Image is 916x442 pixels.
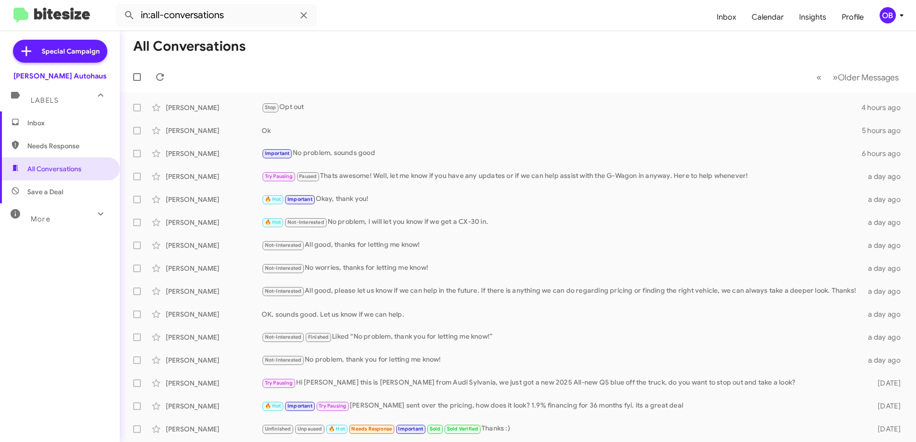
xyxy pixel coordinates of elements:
div: No problem, I will let you know if we get a CX-30 in. [262,217,862,228]
span: Paused [299,173,317,179]
div: [PERSON_NAME] [166,332,262,342]
div: [PERSON_NAME] [166,264,262,273]
div: Okay, thank you! [262,194,862,205]
div: [PERSON_NAME] Autohaus [13,71,107,81]
div: a day ago [862,241,908,250]
button: Previous [811,67,827,87]
span: Not-Interested [265,242,302,248]
div: a day ago [862,355,908,365]
span: Labels [31,96,58,105]
span: Sold Verified [447,426,479,432]
div: [DATE] [862,401,908,411]
span: Important [398,426,423,432]
div: All good, please let us know if we can help in the future. If there is anything we can do regardi... [262,286,862,297]
span: 🔥 Hot [265,196,281,202]
div: [PERSON_NAME] [166,195,262,204]
span: Not-Interested [265,357,302,363]
div: Ok [262,126,862,135]
div: 5 hours ago [862,126,908,135]
span: Not-Interested [265,334,302,340]
span: Important [287,196,312,202]
span: Not-Interested [265,288,302,294]
div: OB [880,7,896,23]
div: No worries, thanks for letting me know! [262,263,862,274]
span: 🔥 Hot [265,403,281,409]
a: Special Campaign [13,40,107,63]
div: No problem, sounds good [262,148,862,159]
div: [PERSON_NAME] [166,355,262,365]
span: Important [287,403,312,409]
div: [DATE] [862,424,908,434]
span: Try Pausing [265,173,293,179]
span: Special Campaign [42,46,100,56]
a: Inbox [709,3,744,31]
div: [PERSON_NAME] [166,401,262,411]
a: Insights [791,3,834,31]
div: [PERSON_NAME] [166,287,262,296]
span: Needs Response [27,141,109,151]
div: [PERSON_NAME] [166,172,262,181]
span: Not-Interested [265,265,302,271]
span: Try Pausing [265,380,293,386]
div: a day ago [862,218,908,227]
span: Stop [265,104,276,110]
span: « [816,71,822,83]
span: More [31,215,50,223]
div: a day ago [862,264,908,273]
span: All Conversations [27,164,81,174]
button: OB [871,7,905,23]
span: 🔥 Hot [265,219,281,225]
div: [PERSON_NAME] [166,218,262,227]
input: Search [116,4,317,27]
div: 6 hours ago [862,149,908,158]
div: 4 hours ago [861,103,908,112]
div: Opt out [262,102,861,113]
span: » [833,71,838,83]
div: Liked “No problem, thank you for letting me know!” [262,331,862,343]
div: [PERSON_NAME] [166,378,262,388]
div: [DATE] [862,378,908,388]
div: [PERSON_NAME] [166,309,262,319]
a: Calendar [744,3,791,31]
div: a day ago [862,309,908,319]
span: Needs Response [351,426,392,432]
span: Save a Deal [27,187,63,197]
button: Next [827,67,905,87]
div: a day ago [862,332,908,342]
div: Thats awesome! Well, let me know if you have any updates or if we can help assist with the G-Wago... [262,171,862,182]
span: Not-Interested [287,219,324,225]
span: Older Messages [838,72,899,83]
div: No problem, thank you for letting me know! [262,354,862,365]
span: Finished [308,334,329,340]
span: Unpaused [298,426,322,432]
span: 🔥 Hot [329,426,345,432]
nav: Page navigation example [811,67,905,87]
div: [PERSON_NAME] [166,103,262,112]
span: Important [265,150,290,156]
div: [PERSON_NAME] [166,241,262,250]
a: Profile [834,3,871,31]
span: Unfinished [265,426,291,432]
div: [PERSON_NAME] [166,424,262,434]
div: a day ago [862,195,908,204]
div: Thanks :) [262,423,862,434]
span: Sold [430,426,441,432]
div: a day ago [862,172,908,181]
div: [PERSON_NAME] [166,149,262,158]
div: a day ago [862,287,908,296]
div: Hi [PERSON_NAME] this is [PERSON_NAME] from Audi Sylvania, we just got a new 2025 All-new Q5 blue... [262,377,862,388]
div: [PERSON_NAME] [166,126,262,135]
div: OK, sounds good. Let us know if we can help. [262,309,862,319]
span: Inbox [27,118,109,128]
h1: All Conversations [133,39,246,54]
div: [PERSON_NAME] sent over the pricing, how does it look? 1.9% financing for 36 months fyi. its a gr... [262,400,862,411]
span: Try Pausing [319,403,346,409]
div: All good, thanks for letting me know! [262,240,862,251]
